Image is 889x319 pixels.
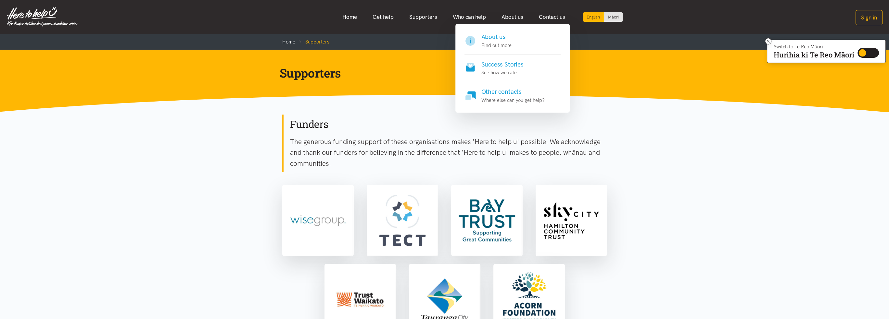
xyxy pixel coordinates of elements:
img: Wise Group [284,186,352,255]
p: Find out more [481,42,512,49]
a: Wise Group [282,185,354,256]
img: Sky City Community Trust [537,186,606,255]
img: Bay Trust [452,186,521,255]
p: The generous funding support of these organisations makes 'Here to help u' possible. We acknowled... [290,136,607,169]
img: Home [6,7,78,27]
a: Who can help [445,10,494,24]
h2: Funders [290,117,607,131]
div: Language toggle [583,12,623,22]
h4: Other contacts [481,87,545,96]
a: Success Stories See how we rate [464,55,561,82]
div: Current language [583,12,604,22]
a: Other contacts Where else can you get help? [464,82,561,104]
a: Sky City Community Trust [536,185,607,256]
a: Bay Trust [451,185,523,256]
img: TECT [368,186,437,255]
a: Contact us [531,10,573,24]
button: Sign in [856,10,883,25]
a: Get help [365,10,401,24]
a: Home [335,10,365,24]
p: Hurihia ki Te Reo Māori [774,52,854,58]
a: Supporters [401,10,445,24]
h1: Supporters [280,65,599,81]
p: See how we rate [481,69,524,77]
p: Switch to Te Reo Māori [774,45,854,49]
div: About us [455,24,570,113]
a: About us [494,10,531,24]
a: Home [282,39,295,45]
h4: Success Stories [481,60,524,69]
a: TECT [367,185,438,256]
p: Where else can you get help? [481,96,545,104]
a: Switch to Te Reo Māori [604,12,623,22]
h4: About us [481,32,512,42]
a: About us Find out more [464,32,561,55]
li: Supporters [295,38,329,46]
